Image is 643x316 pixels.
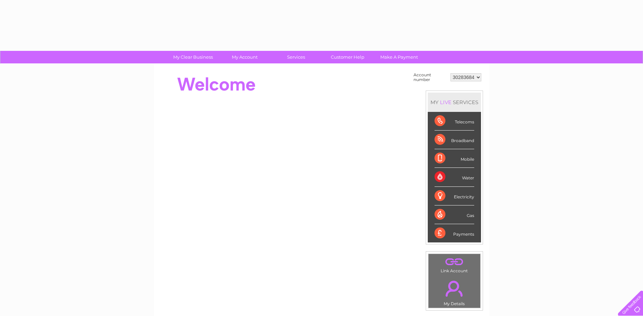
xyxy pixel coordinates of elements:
[165,51,221,63] a: My Clear Business
[435,187,474,205] div: Electricity
[435,205,474,224] div: Gas
[435,131,474,149] div: Broadband
[430,277,479,300] a: .
[412,71,449,84] td: Account number
[439,99,453,105] div: LIVE
[435,168,474,186] div: Water
[435,149,474,168] div: Mobile
[320,51,376,63] a: Customer Help
[435,224,474,242] div: Payments
[371,51,427,63] a: Make A Payment
[428,254,481,275] td: Link Account
[268,51,324,63] a: Services
[435,112,474,131] div: Telecoms
[430,256,479,268] a: .
[217,51,273,63] a: My Account
[428,93,481,112] div: MY SERVICES
[428,275,481,308] td: My Details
